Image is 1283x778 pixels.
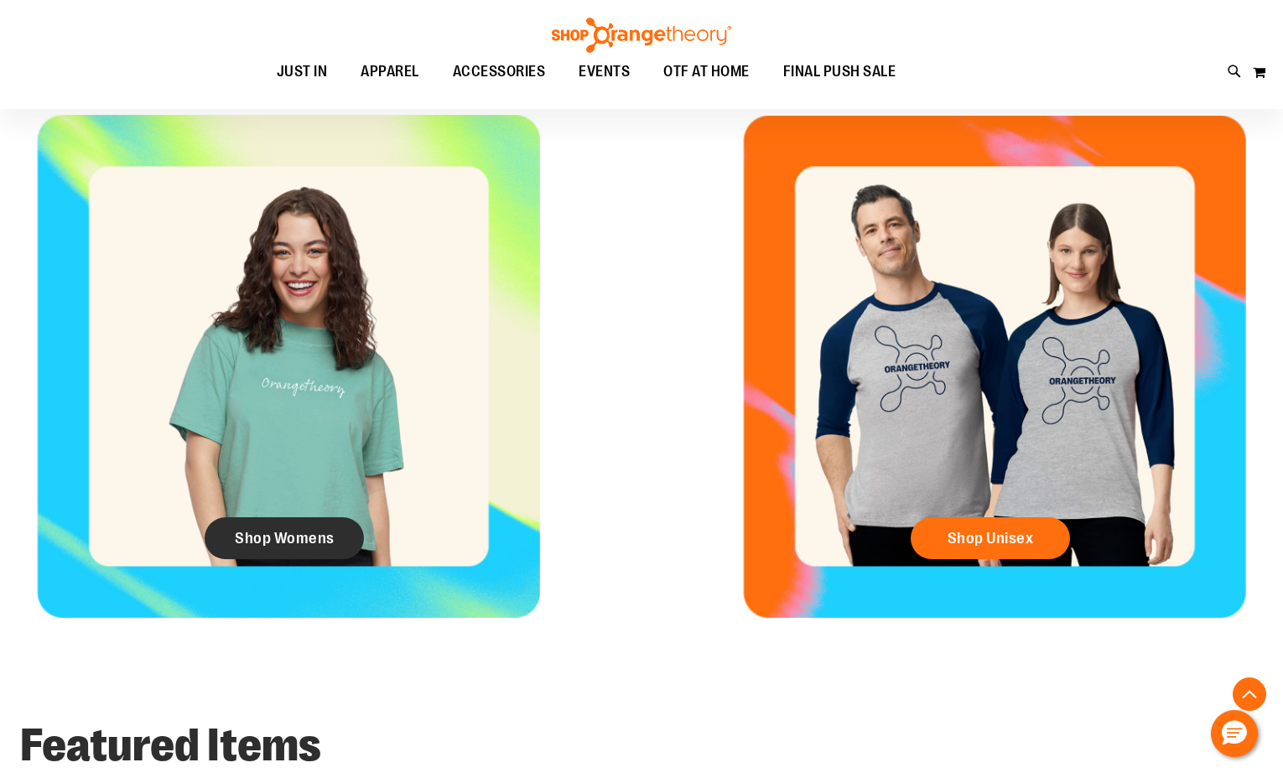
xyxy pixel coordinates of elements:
span: Shop Womens [235,529,335,547]
a: JUST IN [260,53,345,91]
img: Shop Orangetheory [549,18,734,53]
span: EVENTS [579,53,630,91]
button: Hello, have a question? Let’s chat. [1211,710,1258,757]
span: FINAL PUSH SALE [783,53,896,91]
a: Shop Unisex [911,517,1070,559]
span: Shop Unisex [948,529,1034,547]
a: EVENTS [562,53,647,91]
a: APPAREL [344,53,436,91]
span: ACCESSORIES [453,53,546,91]
span: APPAREL [361,53,419,91]
a: ACCESSORIES [436,53,563,91]
button: Back To Top [1233,677,1266,711]
span: OTF AT HOME [663,53,750,91]
strong: Featured Items [20,719,321,771]
a: FINAL PUSH SALE [766,53,913,91]
a: Shop Womens [205,517,364,559]
a: OTF AT HOME [647,53,766,91]
span: JUST IN [277,53,328,91]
